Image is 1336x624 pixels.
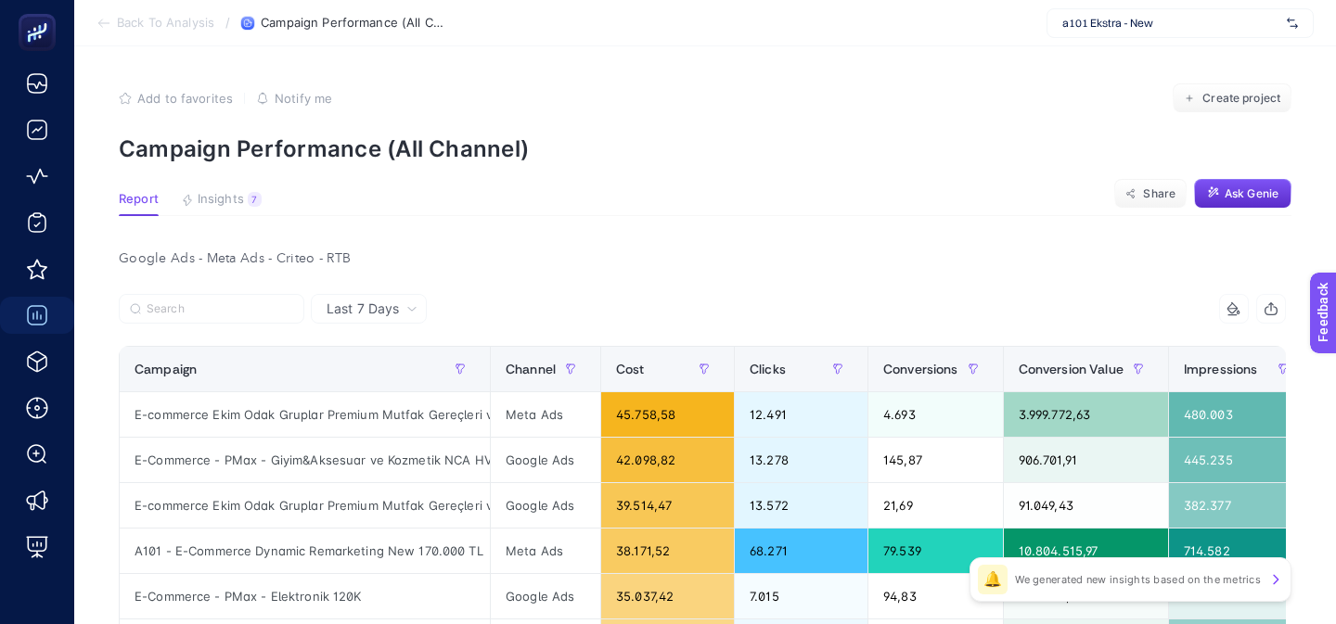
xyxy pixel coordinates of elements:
div: 906.701,91 [1004,438,1168,482]
div: 3.999.772,63 [1004,392,1168,437]
div: 21,69 [868,483,1003,528]
button: Notify me [256,91,332,106]
span: Add to favorites [137,91,233,106]
div: 39.514,47 [601,483,734,528]
div: Google Ads [491,438,600,482]
div: 13.278 [735,438,867,482]
div: Google Ads [491,483,600,528]
span: Report [119,192,159,207]
div: 445.235 [1169,438,1313,482]
span: Share [1143,186,1175,201]
span: Conversion Value [1019,362,1124,376]
span: Clicks [750,362,786,376]
span: Last 7 Days [327,299,399,318]
div: Google Ads [491,574,600,618]
button: Add to favorites [119,91,233,106]
p: We generated new insights based on the metrics [1015,572,1261,587]
div: 7.015 [735,574,867,618]
span: Back To Analysis [117,16,214,31]
div: 68.271 [735,528,867,573]
div: 7 [248,192,262,207]
div: 145,87 [868,438,1003,482]
span: / [225,15,230,30]
span: Campaign [135,362,197,376]
div: A101 - E-Commerce Dynamic Remarketing New 170.000 TL [120,528,490,573]
div: E-Commerce - PMax - Giyim&Aksesuar ve Kozmetik NCA HVO Mode 200K [120,438,490,482]
span: a101 Ekstra - New [1062,16,1279,31]
div: Meta Ads [491,392,600,437]
span: Channel [506,362,556,376]
button: Share [1114,179,1187,209]
p: Campaign Performance (All Channel) [119,135,1291,162]
button: Ask Genie [1194,179,1291,209]
div: Google Ads - Meta Ads - Criteo - RTB [104,246,1301,272]
div: 38.171,52 [601,528,734,573]
span: Cost [616,362,645,376]
button: Create project [1173,83,1291,113]
span: Ask Genie [1225,186,1278,201]
div: E-commerce Ekim Odak Gruplar Premium Mutfak Gereçleri ve Küçük Ev Aletleri Jenerik Search - 7-31 ... [120,483,490,528]
div: 🔔 [978,565,1008,594]
div: 714.582 [1169,528,1313,573]
div: E-Commerce - PMax - Elektronik 120K [120,574,490,618]
div: 35.037,42 [601,574,734,618]
div: 94,83 [868,574,1003,618]
div: 45.758,58 [601,392,734,437]
span: Feedback [11,6,71,20]
span: Create project [1202,91,1280,106]
span: Insights [198,192,244,207]
span: Notify me [275,91,332,106]
div: 10.804.515,97 [1004,528,1168,573]
span: Conversions [883,362,958,376]
span: Campaign Performance (All Channel) [261,16,446,31]
div: Meta Ads [491,528,600,573]
div: E-commerce Ekim Odak Gruplar Premium Mutfak Gereçleri ve Küçük Ev Aletleri Conversion 6-31 Ekim 1... [120,392,490,437]
div: 42.098,82 [601,438,734,482]
div: 480.003 [1169,392,1313,437]
div: 91.049,43 [1004,483,1168,528]
div: 13.572 [735,483,867,528]
span: Impressions [1184,362,1258,376]
img: svg%3e [1287,14,1298,32]
div: 12.491 [735,392,867,437]
div: 382.377 [1169,483,1313,528]
div: 79.539 [868,528,1003,573]
div: 4.693 [868,392,1003,437]
input: Search [147,302,293,316]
